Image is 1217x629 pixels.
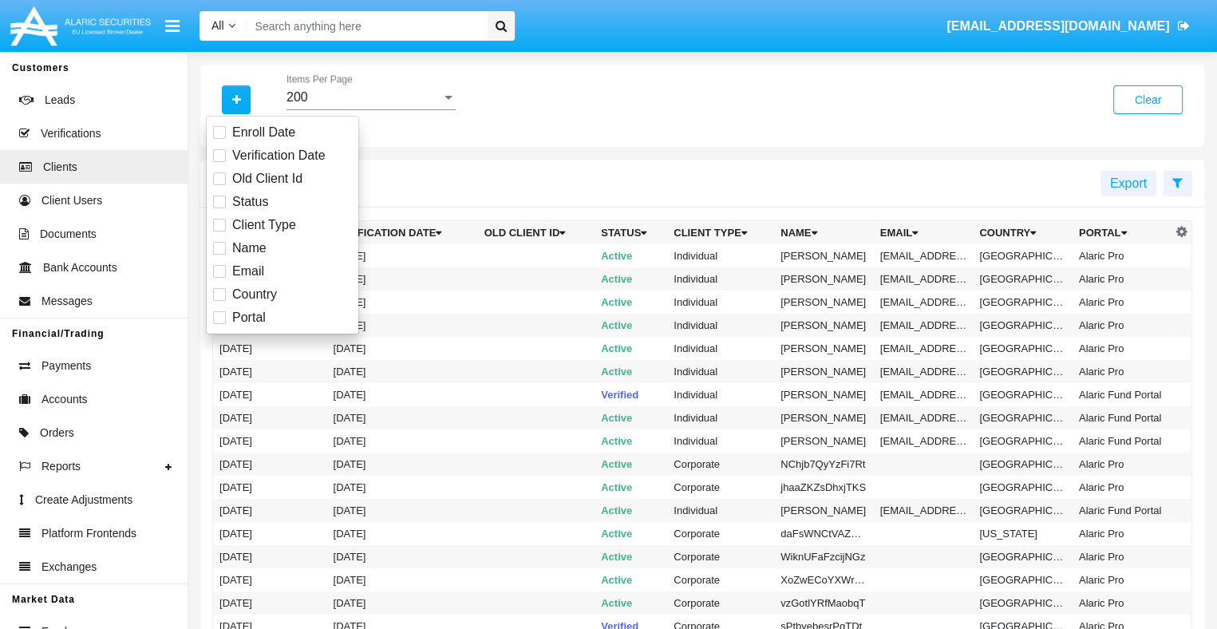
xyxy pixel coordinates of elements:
[326,453,477,476] td: [DATE]
[232,262,264,281] span: Email
[973,568,1073,591] td: [GEOGRAPHIC_DATA]
[774,383,874,406] td: [PERSON_NAME]
[45,92,75,109] span: Leads
[774,314,874,337] td: [PERSON_NAME]
[973,360,1073,383] td: [GEOGRAPHIC_DATA]
[973,545,1073,568] td: [GEOGRAPHIC_DATA], [GEOGRAPHIC_DATA]
[973,406,1073,429] td: [GEOGRAPHIC_DATA]
[973,221,1073,245] th: Country
[232,285,277,304] span: Country
[667,591,774,615] td: Corporate
[326,591,477,615] td: [DATE]
[774,267,874,291] td: [PERSON_NAME]
[326,221,477,245] th: Verification date
[874,244,974,267] td: [EMAIL_ADDRESS][DOMAIN_NAME]
[1073,337,1172,360] td: Alaric Pro
[213,453,327,476] td: [DATE]
[326,314,477,337] td: [DATE]
[774,522,874,545] td: daFsWNCtVAZwLiF
[213,406,327,429] td: [DATE]
[595,314,667,337] td: Active
[213,429,327,453] td: [DATE]
[667,545,774,568] td: Corporate
[595,591,667,615] td: Active
[595,545,667,568] td: Active
[595,476,667,499] td: Active
[326,522,477,545] td: [DATE]
[1073,314,1172,337] td: Alaric Pro
[200,18,247,34] a: All
[1073,568,1172,591] td: Alaric Pro
[213,568,327,591] td: [DATE]
[667,337,774,360] td: Individual
[973,429,1073,453] td: [GEOGRAPHIC_DATA]
[774,244,874,267] td: [PERSON_NAME]
[774,453,874,476] td: NChjb7QyYzFi7Rt
[232,216,296,235] span: Client Type
[247,11,482,41] input: Search
[1073,476,1172,499] td: Alaric Pro
[232,146,326,165] span: Verification Date
[973,499,1073,522] td: [GEOGRAPHIC_DATA]
[326,476,477,499] td: [DATE]
[41,391,88,408] span: Accounts
[1073,545,1172,568] td: Alaric Pro
[286,90,308,104] span: 200
[667,476,774,499] td: Corporate
[326,568,477,591] td: [DATE]
[667,360,774,383] td: Individual
[874,291,974,314] td: [EMAIL_ADDRESS][DOMAIN_NAME]
[667,221,774,245] th: Client Type
[35,492,132,508] span: Create Adjustments
[939,4,1197,49] a: [EMAIL_ADDRESS][DOMAIN_NAME]
[595,221,667,245] th: Status
[595,499,667,522] td: Active
[232,239,267,258] span: Name
[326,429,477,453] td: [DATE]
[774,476,874,499] td: jhaaZKZsDhxjTKS
[1073,499,1172,522] td: Alaric Fund Portal
[326,545,477,568] td: [DATE]
[595,453,667,476] td: Active
[1113,85,1183,114] button: Clear
[41,125,101,142] span: Verifications
[1100,171,1156,196] button: Export
[774,406,874,429] td: [PERSON_NAME]
[41,192,102,209] span: Client Users
[874,406,974,429] td: [EMAIL_ADDRESS][DOMAIN_NAME]
[946,19,1169,33] span: [EMAIL_ADDRESS][DOMAIN_NAME]
[667,429,774,453] td: Individual
[326,337,477,360] td: [DATE]
[232,192,268,212] span: Status
[667,499,774,522] td: Individual
[1073,360,1172,383] td: Alaric Pro
[874,267,974,291] td: [EMAIL_ADDRESS][DOMAIN_NAME]
[213,522,327,545] td: [DATE]
[774,568,874,591] td: XoZwECoYXWrMIMD
[1110,176,1147,190] span: Export
[667,453,774,476] td: Corporate
[8,2,153,49] img: Logo image
[667,291,774,314] td: Individual
[667,406,774,429] td: Individual
[43,259,117,276] span: Bank Accounts
[1073,591,1172,615] td: Alaric Pro
[595,406,667,429] td: Active
[326,244,477,267] td: [DATE]
[40,226,97,243] span: Documents
[667,383,774,406] td: Individual
[595,383,667,406] td: Verified
[232,169,302,188] span: Old Client Id
[774,499,874,522] td: [PERSON_NAME]
[774,291,874,314] td: [PERSON_NAME]
[326,360,477,383] td: [DATE]
[973,244,1073,267] td: [GEOGRAPHIC_DATA]
[595,360,667,383] td: Active
[41,358,91,374] span: Payments
[667,244,774,267] td: Individual
[973,314,1073,337] td: [GEOGRAPHIC_DATA]
[213,476,327,499] td: [DATE]
[595,337,667,360] td: Active
[213,591,327,615] td: [DATE]
[595,522,667,545] td: Active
